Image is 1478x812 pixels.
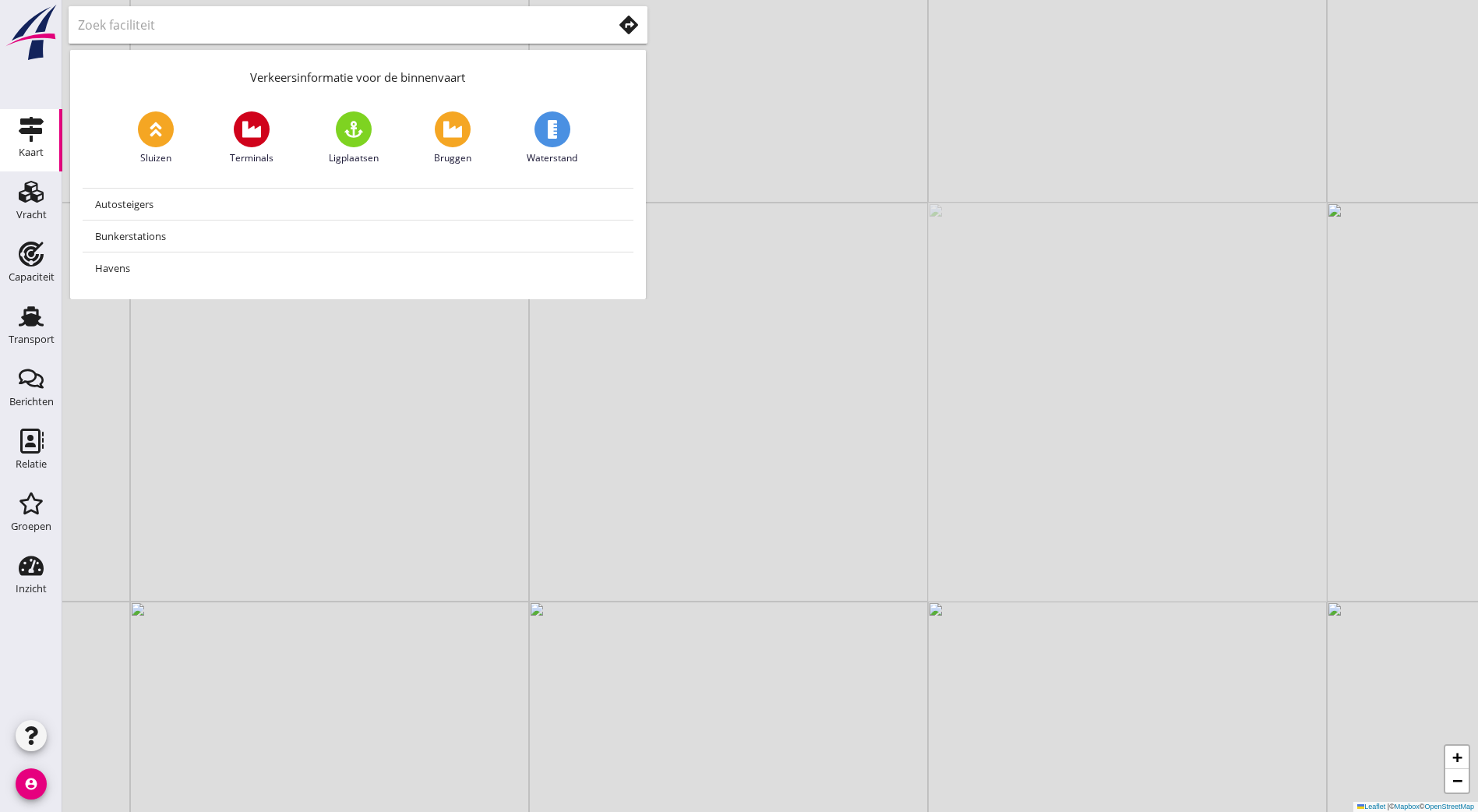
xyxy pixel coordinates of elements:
div: Capaciteit [9,272,55,282]
span: Terminals [230,151,273,165]
div: Autosteigers [95,195,621,214]
a: Mapbox [1395,803,1420,810]
div: Kaart [19,147,44,157]
a: Leaflet [1357,803,1385,810]
a: OpenStreetMap [1424,803,1474,810]
span: Waterstand [527,151,577,165]
img: logo-small.a267ee39.svg [3,4,59,62]
span: + [1452,747,1462,767]
a: Ligplaatsen [329,111,379,165]
span: Sluizen [140,151,171,165]
span: Bruggen [434,151,471,165]
div: Inzicht [16,584,47,594]
span: − [1452,771,1462,790]
span: Ligplaatsen [329,151,379,165]
a: Zoom in [1445,746,1469,769]
div: Berichten [9,397,54,407]
div: © © [1353,802,1478,812]
a: Terminals [230,111,273,165]
span: | [1388,803,1389,810]
div: Vracht [16,210,47,220]
div: Verkeersinformatie voor de binnenvaart [70,50,646,99]
a: Zoom out [1445,769,1469,793]
a: Bruggen [434,111,471,165]
div: Relatie [16,459,47,469]
a: Sluizen [138,111,174,165]
div: Bunkerstations [95,227,621,245]
a: Waterstand [527,111,577,165]
i: account_circle [16,768,47,800]
div: Havens [95,259,621,277]
div: Transport [9,334,55,344]
div: Groepen [11,521,51,531]
input: Zoek faciliteit [78,12,591,37]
